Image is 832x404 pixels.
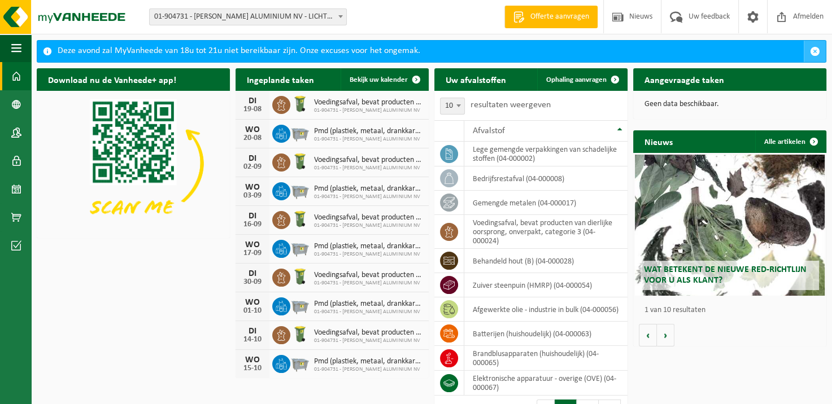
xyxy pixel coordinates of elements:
td: brandblusapparaten (huishoudelijk) (04-000065) [464,346,628,371]
span: Pmd (plastiek, metaal, drankkartons) (bedrijven) [314,300,423,309]
div: DI [241,212,264,221]
span: Voedingsafval, bevat producten van dierlijke oorsprong, onverpakt, categorie 3 [314,271,423,280]
span: 10 [440,98,465,115]
img: WB-2500-GAL-GY-01 [290,123,310,142]
img: WB-2500-GAL-GY-01 [290,353,310,372]
span: Bekijk uw kalender [350,76,408,84]
div: WO [241,125,264,134]
span: 01-904731 - [PERSON_NAME] ALUMINIUM NV [314,280,423,287]
img: WB-2500-GAL-GY-01 [290,296,310,315]
div: Deze avond zal MyVanheede van 18u tot 21u niet bereikbaar zijn. Onze excuses voor het ongemak. [58,41,804,62]
div: WO [241,298,264,307]
span: Wat betekent de nieuwe RED-richtlijn voor u als klant? [643,265,806,285]
a: Alle artikelen [755,130,825,153]
span: Voedingsafval, bevat producten van dierlijke oorsprong, onverpakt, categorie 3 [314,213,423,222]
div: DI [241,327,264,336]
td: afgewerkte olie - industrie in bulk (04-000056) [464,297,628,322]
a: Wat betekent de nieuwe RED-richtlijn voor u als klant? [635,155,824,296]
div: DI [241,96,264,106]
td: gemengde metalen (04-000017) [464,191,628,215]
span: 01-904731 - [PERSON_NAME] ALUMINIUM NV [314,222,423,229]
span: 01-904731 - [PERSON_NAME] ALUMINIUM NV [314,194,423,200]
span: 01-904731 - [PERSON_NAME] ALUMINIUM NV [314,107,423,114]
a: Bekijk uw kalender [341,68,428,91]
div: 30-09 [241,278,264,286]
div: 15-10 [241,365,264,372]
span: Pmd (plastiek, metaal, drankkartons) (bedrijven) [314,357,423,366]
a: Ophaling aanvragen [537,68,626,91]
span: Pmd (plastiek, metaal, drankkartons) (bedrijven) [314,127,423,136]
h2: Download nu de Vanheede+ app! [37,68,188,90]
td: bedrijfsrestafval (04-000008) [464,166,628,191]
span: 01-904731 - [PERSON_NAME] ALUMINIUM NV [314,136,423,143]
span: 01-904731 - REMI CLAEYS ALUMINIUM NV - LICHTERVELDE [149,8,347,25]
div: WO [241,355,264,365]
span: 01-904731 - [PERSON_NAME] ALUMINIUM NV [314,165,423,172]
div: 14-10 [241,336,264,344]
td: behandeld hout (B) (04-000028) [464,249,628,273]
div: 01-10 [241,307,264,315]
p: 1 van 10 resultaten [644,306,821,314]
img: WB-0140-HPE-GN-50 [290,152,310,171]
td: voedingsafval, bevat producten van dierlijke oorsprong, onverpakt, categorie 3 (04-000024) [464,215,628,249]
td: batterijen (huishoudelijk) (04-000063) [464,322,628,346]
img: WB-2500-GAL-GY-01 [290,181,310,200]
h2: Ingeplande taken [236,68,325,90]
img: WB-0140-HPE-GN-50 [290,209,310,229]
span: Voedingsafval, bevat producten van dierlijke oorsprong, onverpakt, categorie 3 [314,328,423,337]
span: 01-904731 - [PERSON_NAME] ALUMINIUM NV [314,309,423,315]
span: Pmd (plastiek, metaal, drankkartons) (bedrijven) [314,242,423,251]
img: WB-2500-GAL-GY-01 [290,238,310,257]
h2: Uw afvalstoffen [434,68,517,90]
div: 20-08 [241,134,264,142]
td: zuiver steenpuin (HMRP) (04-000054) [464,273,628,297]
td: lege gemengde verpakkingen van schadelijke stoffen (04-000002) [464,142,628,166]
h2: Aangevraagde taken [633,68,735,90]
span: 01-904731 - [PERSON_NAME] ALUMINIUM NV [314,251,423,258]
span: Offerte aanvragen [528,11,592,23]
span: 01-904731 - [PERSON_NAME] ALUMINIUM NV [314,366,423,373]
div: DI [241,154,264,163]
img: Download de VHEPlus App [37,91,230,236]
div: WO [241,240,264,249]
h2: Nieuws [633,130,684,152]
a: Offerte aanvragen [504,6,598,28]
div: 19-08 [241,106,264,113]
div: WO [241,183,264,192]
span: Pmd (plastiek, metaal, drankkartons) (bedrijven) [314,185,423,194]
div: DI [241,269,264,278]
div: 16-09 [241,221,264,229]
td: elektronische apparatuur - overige (OVE) (04-000067) [464,371,628,396]
div: 02-09 [241,163,264,171]
span: Ophaling aanvragen [546,76,607,84]
label: resultaten weergeven [471,100,551,109]
span: Voedingsafval, bevat producten van dierlijke oorsprong, onverpakt, categorie 3 [314,156,423,165]
span: 01-904731 - REMI CLAEYS ALUMINIUM NV - LICHTERVELDE [150,9,346,25]
img: WB-0140-HPE-GN-50 [290,94,310,113]
img: WB-0140-HPE-GN-50 [290,324,310,344]
div: 03-09 [241,192,264,200]
button: Vorige [639,324,657,346]
div: 17-09 [241,249,264,257]
span: Voedingsafval, bevat producten van dierlijke oorsprong, onverpakt, categorie 3 [314,98,423,107]
span: Afvalstof [473,126,505,135]
p: Geen data beschikbaar. [644,100,815,108]
img: WB-0140-HPE-GN-50 [290,267,310,286]
button: Volgende [657,324,674,346]
span: 10 [441,98,464,114]
span: 01-904731 - [PERSON_NAME] ALUMINIUM NV [314,337,423,344]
